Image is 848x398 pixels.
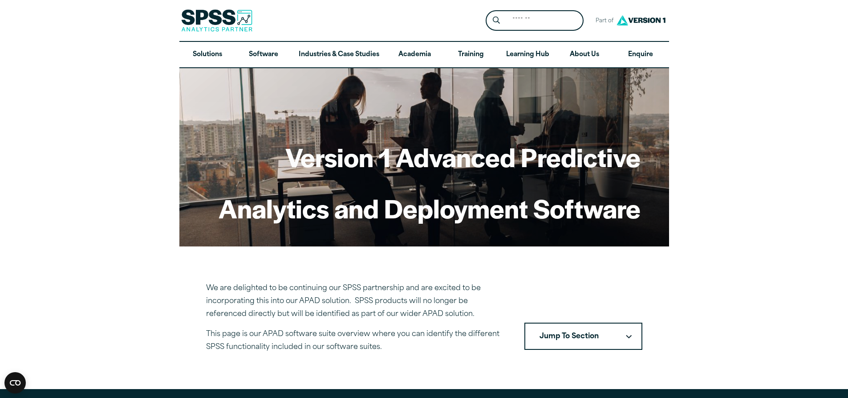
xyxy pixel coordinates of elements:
[613,42,669,68] a: Enquire
[493,16,500,24] svg: Search magnifying glass icon
[614,12,668,29] img: Version1 Logo
[219,140,641,174] h1: Version 1 Advanced Predictive
[556,42,613,68] a: About Us
[4,372,26,394] button: Open CMP widget
[386,42,442,68] a: Academia
[181,9,252,32] img: SPSS Analytics Partner
[486,10,584,31] form: Site Header Search Form
[206,282,503,320] p: We are delighted to be continuing our SPSS partnership and are excited to be incorporating this i...
[499,42,556,68] a: Learning Hub
[206,328,503,354] p: This page is our APAD software suite overview where you can identify the different SPSS functiona...
[626,335,632,339] svg: Downward pointing chevron
[235,42,292,68] a: Software
[179,42,235,68] a: Solutions
[488,12,504,29] button: Search magnifying glass icon
[591,15,614,28] span: Part of
[442,42,499,68] a: Training
[524,323,642,350] button: Jump To SectionDownward pointing chevron
[524,323,642,350] nav: Table of Contents
[292,42,386,68] a: Industries & Case Studies
[219,191,641,226] h1: Analytics and Deployment Software
[179,42,669,68] nav: Desktop version of site main menu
